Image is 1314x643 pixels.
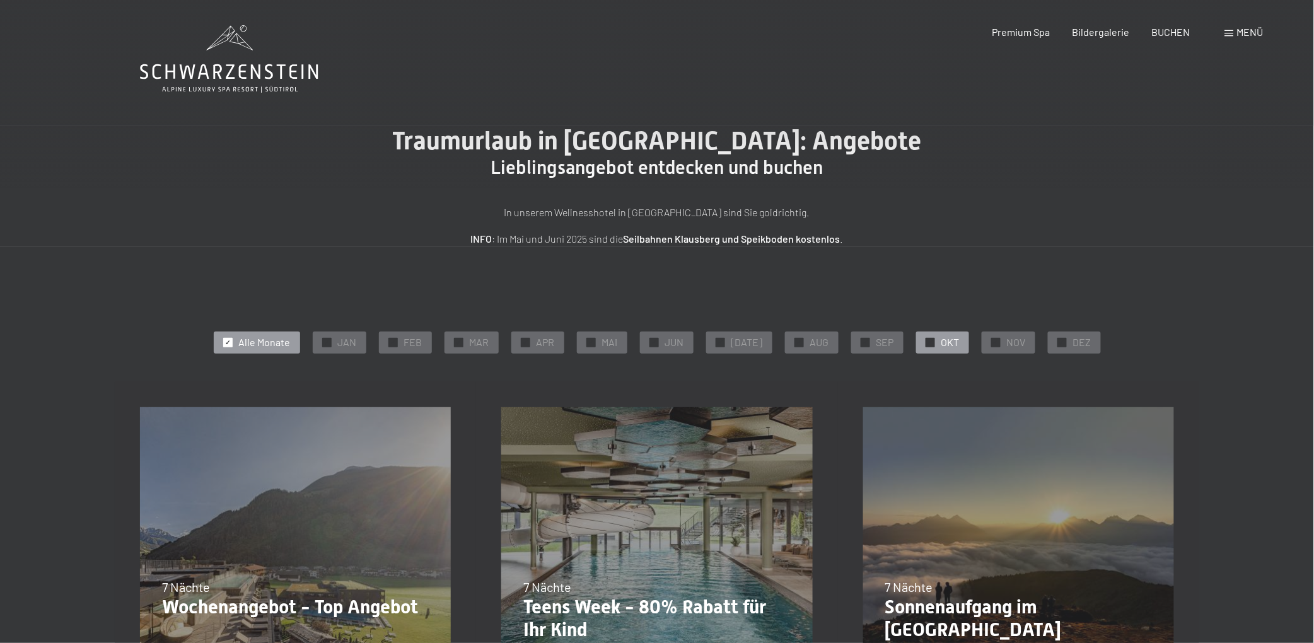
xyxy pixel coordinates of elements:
[1059,338,1064,347] span: ✓
[885,579,933,594] span: 7 Nächte
[523,596,790,641] p: Teens Week - 80% Rabatt für Ihr Kind
[993,338,998,347] span: ✓
[876,335,894,349] span: SEP
[393,126,922,156] span: Traumurlaub in [GEOGRAPHIC_DATA]: Angebote
[523,579,571,594] span: 7 Nächte
[342,231,972,247] p: : Im Mai und Juni 2025 sind die .
[588,338,593,347] span: ✓
[338,335,357,349] span: JAN
[390,338,395,347] span: ✓
[796,338,801,347] span: ✓
[1073,26,1130,38] a: Bildergalerie
[927,338,933,347] span: ✓
[342,204,972,221] p: In unserem Wellnesshotel in [GEOGRAPHIC_DATA] sind Sie goldrichtig.
[992,26,1050,38] a: Premium Spa
[651,338,656,347] span: ✓
[885,596,1152,641] p: Sonnenaufgang im [GEOGRAPHIC_DATA]
[324,338,329,347] span: ✓
[470,335,489,349] span: MAR
[602,335,618,349] span: MAI
[1152,26,1190,38] a: BUCHEN
[665,335,684,349] span: JUN
[239,335,291,349] span: Alle Monate
[471,233,492,245] strong: INFO
[863,338,868,347] span: ✓
[731,335,763,349] span: [DATE]
[162,596,429,618] p: Wochenangebot - Top Angebot
[225,338,230,347] span: ✓
[1237,26,1264,38] span: Menü
[523,338,528,347] span: ✓
[162,579,210,594] span: 7 Nächte
[1073,335,1091,349] span: DEZ
[491,156,823,178] span: Lieblingsangebot entdecken und buchen
[941,335,960,349] span: OKT
[1007,335,1026,349] span: NOV
[718,338,723,347] span: ✓
[404,335,422,349] span: FEB
[537,335,555,349] span: APR
[810,335,829,349] span: AUG
[624,233,840,245] strong: Seilbahnen Klausberg und Speikboden kostenlos
[456,338,461,347] span: ✓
